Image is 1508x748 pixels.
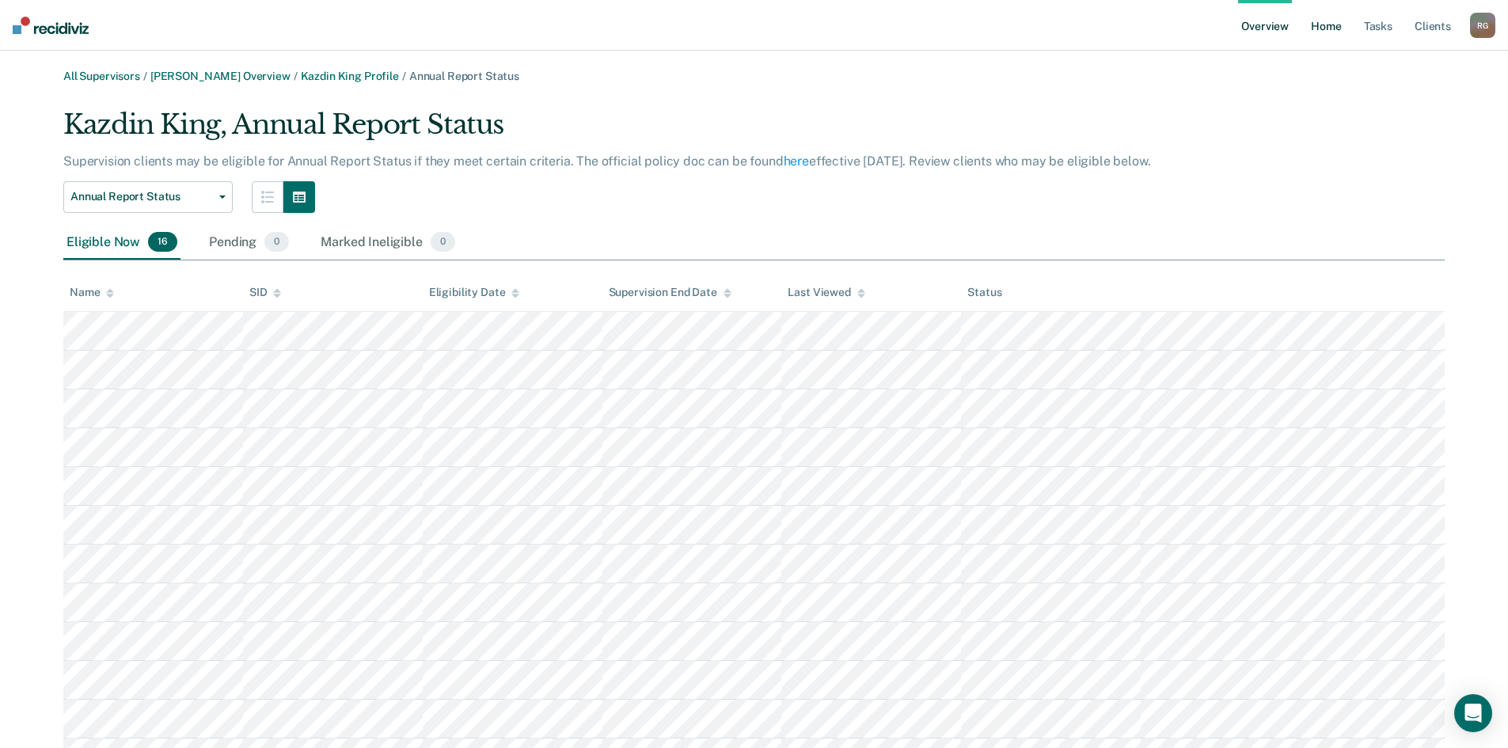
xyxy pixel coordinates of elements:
[206,226,292,260] div: Pending0
[13,17,89,34] img: Recidiviz
[301,70,399,82] a: Kazdin King Profile
[291,70,301,82] span: /
[63,70,140,82] a: All Supervisors
[1470,13,1495,38] div: R G
[63,181,233,213] button: Annual Report Status
[63,154,1150,169] p: Supervision clients may be eligible for Annual Report Status if they meet certain criteria. The o...
[409,70,519,82] span: Annual Report Status
[63,226,180,260] div: Eligible Now16
[788,286,864,299] div: Last Viewed
[431,232,455,252] span: 0
[70,286,114,299] div: Name
[148,232,177,252] span: 16
[967,286,1001,299] div: Status
[1454,694,1492,732] div: Open Intercom Messenger
[150,70,291,82] a: [PERSON_NAME] Overview
[63,108,1195,154] div: Kazdin King, Annual Report Status
[399,70,409,82] span: /
[784,154,809,169] a: here
[249,286,282,299] div: SID
[609,286,731,299] div: Supervision End Date
[264,232,289,252] span: 0
[1470,13,1495,38] button: RG
[429,286,520,299] div: Eligibility Date
[70,190,213,203] span: Annual Report Status
[317,226,458,260] div: Marked Ineligible0
[140,70,150,82] span: /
